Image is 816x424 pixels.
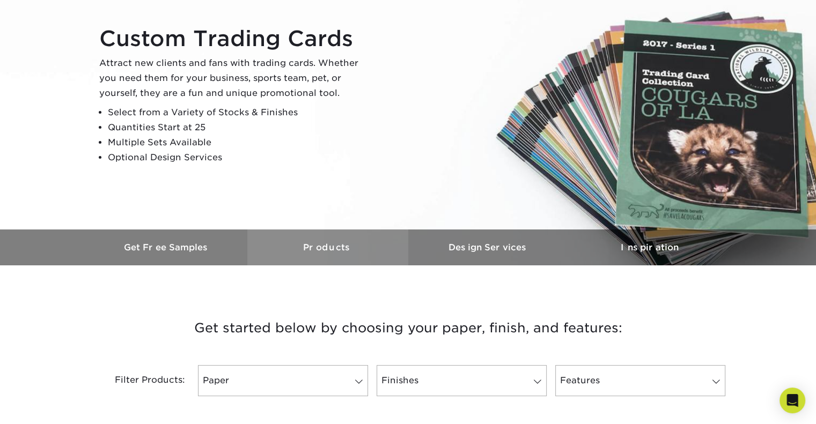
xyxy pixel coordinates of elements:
h3: Design Services [408,242,569,252]
li: Quantities Start at 25 [108,120,367,135]
div: Open Intercom Messenger [780,388,805,413]
h1: Custom Trading Cards [99,26,367,51]
a: Features [555,365,725,396]
h3: Inspiration [569,242,730,252]
a: Design Services [408,229,569,265]
p: Attract new clients and fans with trading cards. Whether you need them for your business, sports ... [99,56,367,101]
iframe: Google Customer Reviews [3,391,91,420]
div: Filter Products: [86,365,194,396]
a: Products [247,229,408,265]
a: Finishes [377,365,547,396]
a: Inspiration [569,229,730,265]
a: Paper [198,365,368,396]
h3: Products [247,242,408,252]
li: Select from a Variety of Stocks & Finishes [108,105,367,120]
h3: Get Free Samples [86,242,247,252]
li: Multiple Sets Available [108,135,367,150]
a: Get Free Samples [86,229,247,265]
h3: Get started below by choosing your paper, finish, and features: [94,304,722,352]
li: Optional Design Services [108,150,367,165]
